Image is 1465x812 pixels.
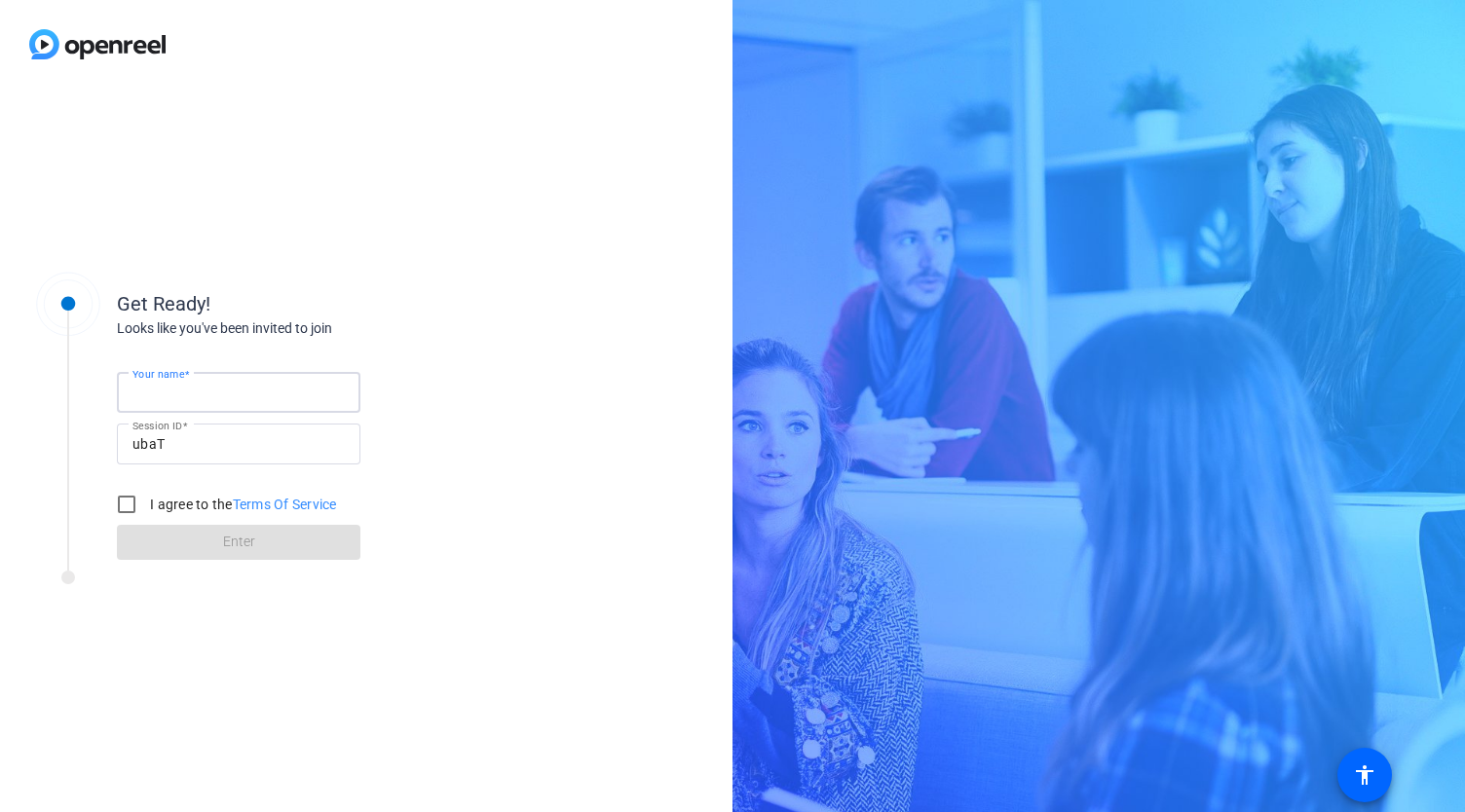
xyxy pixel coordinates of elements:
mat-label: Session ID [132,420,182,431]
mat-icon: accessibility [1353,763,1376,787]
mat-label: Your name [132,368,184,380]
label: I agree to the [146,495,337,514]
div: Looks like you've been invited to join [117,318,507,339]
a: Terms Of Service [233,497,337,512]
div: Get Ready! [117,289,507,318]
